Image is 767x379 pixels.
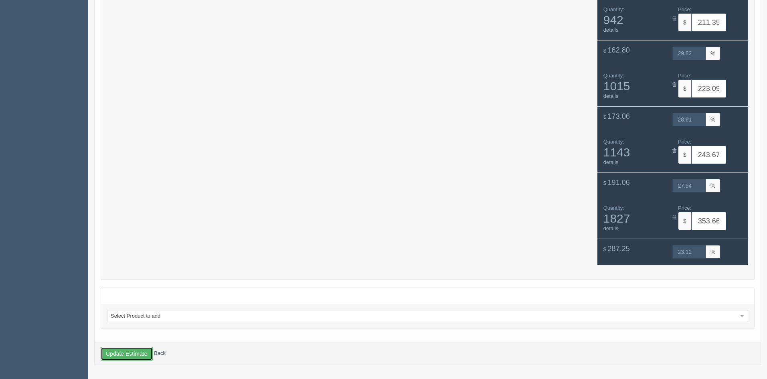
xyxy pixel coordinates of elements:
span: % [706,245,720,259]
a: details [603,225,619,231]
span: 1015 [603,79,667,93]
span: $ [678,79,691,98]
a: details [603,159,619,165]
span: $ [603,48,606,54]
span: Quantity: [603,139,624,145]
span: 942 [603,13,667,26]
a: details [603,93,619,99]
span: % [706,113,720,126]
span: Price: [678,205,691,211]
span: $ [603,180,606,186]
a: details [603,27,619,33]
span: Quantity: [603,6,624,12]
span: Price: [678,73,691,79]
span: $ [603,114,606,120]
span: $ [678,146,691,164]
span: 287.25 [608,245,630,253]
span: Select Product to add [111,310,737,322]
span: $ [678,13,691,32]
span: % [706,179,720,193]
a: Back [154,350,166,356]
button: Update Estimate [101,347,153,361]
span: $ [678,212,691,230]
span: 1827 [603,212,667,225]
span: % [706,47,720,60]
span: 162.80 [608,46,630,54]
a: Select Product to add [107,310,748,322]
span: Quantity: [603,73,624,79]
span: 1143 [603,146,667,159]
span: 173.06 [608,112,630,120]
span: Price: [678,6,691,12]
span: Price: [678,139,691,145]
span: 191.06 [608,178,630,186]
span: Quantity: [603,205,624,211]
span: $ [603,246,606,252]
